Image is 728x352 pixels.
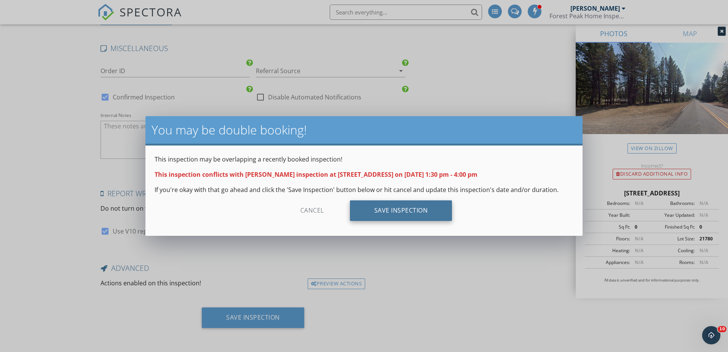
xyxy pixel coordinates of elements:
[152,122,576,138] h2: You may be double booking!
[702,326,720,344] iframe: Intercom live chat
[155,170,477,179] strong: This inspection conflicts with [PERSON_NAME] inspection at [STREET_ADDRESS] on [DATE] 1:30 pm - 4...
[155,185,573,194] p: If you're okay with that go ahead and click the 'Save Inspection' button below or hit cancel and ...
[276,200,348,221] div: Cancel
[350,200,452,221] div: Save Inspection
[718,326,726,332] span: 10
[155,155,573,164] p: This inspection may be overlapping a recently booked inspection!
